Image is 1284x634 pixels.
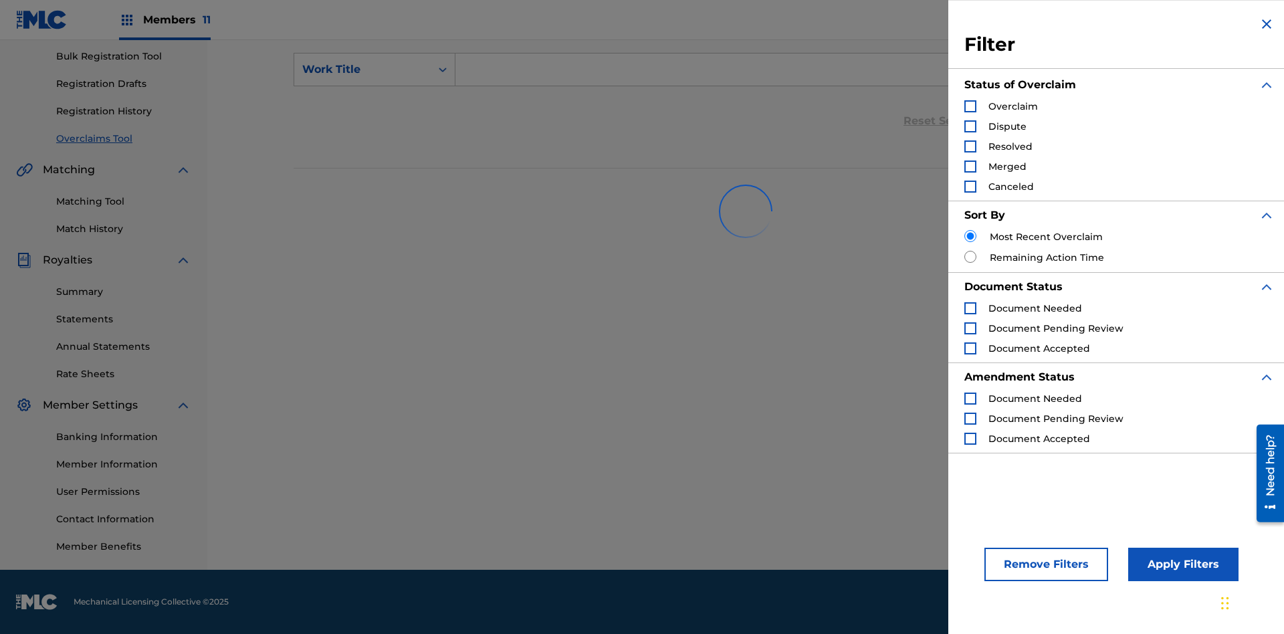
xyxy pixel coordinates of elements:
a: Member Benefits [56,540,191,554]
a: Matching Tool [56,195,191,209]
iframe: Chat Widget [1217,570,1284,634]
a: Registration History [56,104,191,118]
img: expand [1259,207,1275,223]
span: Mechanical Licensing Collective © 2025 [74,596,229,608]
span: Resolved [988,140,1033,152]
img: expand [1259,279,1275,295]
a: Contact Information [56,512,191,526]
iframe: Resource Center [1247,419,1284,529]
a: Annual Statements [56,340,191,354]
img: preloader [715,181,776,241]
h3: Filter [964,33,1275,57]
span: Dispute [988,120,1027,132]
img: logo [16,594,58,610]
button: Apply Filters [1128,548,1239,581]
strong: Document Status [964,280,1063,293]
a: Banking Information [56,430,191,444]
span: Document Pending Review [988,413,1123,425]
span: Merged [988,161,1027,173]
span: 11 [203,13,211,26]
span: Royalties [43,252,92,268]
img: Top Rightsholders [119,12,135,28]
img: expand [175,397,191,413]
img: Matching [16,162,33,178]
img: MLC Logo [16,10,68,29]
a: Registration Drafts [56,77,191,91]
a: Overclaims Tool [56,132,191,146]
a: Summary [56,285,191,299]
div: Drag [1221,583,1229,623]
a: Match History [56,222,191,236]
a: Bulk Registration Tool [56,49,191,64]
a: Member Information [56,457,191,471]
a: User Permissions [56,485,191,499]
span: Document Needed [988,302,1082,314]
span: Matching [43,162,95,178]
img: expand [175,252,191,268]
span: Document Accepted [988,342,1090,354]
span: Member Settings [43,397,138,413]
span: Members [143,12,211,27]
strong: Amendment Status [964,371,1075,383]
label: Remaining Action Time [990,251,1104,265]
img: expand [175,162,191,178]
span: Overclaim [988,100,1038,112]
a: Statements [56,312,191,326]
span: Document Needed [988,393,1082,405]
span: Document Accepted [988,433,1090,445]
form: Search Form [294,53,1198,148]
img: close [1259,16,1275,32]
strong: Status of Overclaim [964,78,1076,91]
button: Remove Filters [984,548,1108,581]
img: expand [1259,369,1275,385]
img: Royalties [16,252,32,268]
div: Work Title [302,62,423,78]
a: Rate Sheets [56,367,191,381]
span: Document Pending Review [988,322,1123,334]
img: expand [1259,77,1275,93]
img: Member Settings [16,397,32,413]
